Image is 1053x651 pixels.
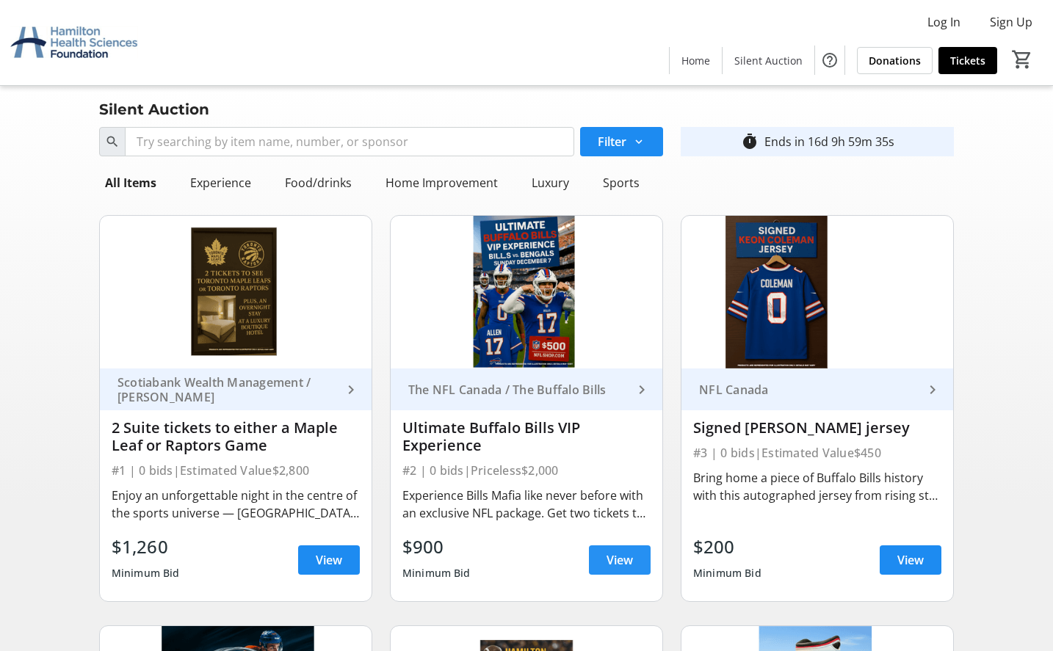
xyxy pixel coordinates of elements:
[112,560,180,586] div: Minimum Bid
[723,47,814,74] a: Silent Auction
[633,381,651,399] mat-icon: keyboard_arrow_right
[112,375,342,404] div: Scotiabank Wealth Management / [PERSON_NAME]
[9,6,140,79] img: Hamilton Health Sciences Foundation's Logo
[734,53,803,68] span: Silent Auction
[990,13,1032,31] span: Sign Up
[681,368,953,410] a: NFL Canada
[693,534,761,560] div: $200
[90,98,218,121] div: Silent Auction
[1009,46,1035,73] button: Cart
[681,216,953,368] img: Signed Keon Coleman jersey
[316,551,342,569] span: View
[402,560,471,586] div: Minimum Bid
[741,133,759,150] mat-icon: timer_outline
[112,534,180,560] div: $1,260
[100,216,372,368] img: 2 Suite tickets to either a Maple Leaf or Raptors Game
[402,460,651,481] div: #2 | 0 bids | Priceless $2,000
[580,127,663,156] button: Filter
[526,168,575,197] div: Luxury
[184,168,257,197] div: Experience
[670,47,722,74] a: Home
[99,168,162,197] div: All Items
[938,47,997,74] a: Tickets
[978,10,1044,34] button: Sign Up
[402,534,471,560] div: $900
[298,545,360,575] a: View
[125,127,574,156] input: Try searching by item name, number, or sponsor
[402,487,651,522] div: Experience Bills Mafia like never before with an exclusive NFL package. Get two tickets to the Bu...
[880,545,941,575] a: View
[279,168,358,197] div: Food/drinks
[927,13,960,31] span: Log In
[402,419,651,454] div: Ultimate Buffalo Bills VIP Experience
[924,381,941,399] mat-icon: keyboard_arrow_right
[607,551,633,569] span: View
[342,381,360,399] mat-icon: keyboard_arrow_right
[597,168,645,197] div: Sports
[112,419,360,454] div: 2 Suite tickets to either a Maple Leaf or Raptors Game
[693,560,761,586] div: Minimum Bid
[916,10,972,34] button: Log In
[391,216,662,368] img: Ultimate Buffalo Bills VIP Experience
[589,545,651,575] a: View
[693,443,941,463] div: #3 | 0 bids | Estimated Value $450
[857,47,933,74] a: Donations
[391,368,662,410] a: The NFL Canada / The Buffalo Bills
[764,133,894,150] div: Ends in 16d 9h 59m 35s
[693,469,941,504] div: Bring home a piece of Buffalo Bills history with this autographed jersey from rising star wide re...
[950,53,985,68] span: Tickets
[380,168,504,197] div: Home Improvement
[869,53,921,68] span: Donations
[402,382,633,397] div: The NFL Canada / The Buffalo Bills
[112,487,360,522] div: Enjoy an unforgettable night in the centre of the sports universe — [GEOGRAPHIC_DATA], with two s...
[681,53,710,68] span: Home
[693,382,924,397] div: NFL Canada
[598,133,626,150] span: Filter
[897,551,924,569] span: View
[100,368,372,410] a: Scotiabank Wealth Management / [PERSON_NAME]
[112,460,360,481] div: #1 | 0 bids | Estimated Value $2,800
[815,46,844,75] button: Help
[693,419,941,437] div: Signed [PERSON_NAME] jersey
